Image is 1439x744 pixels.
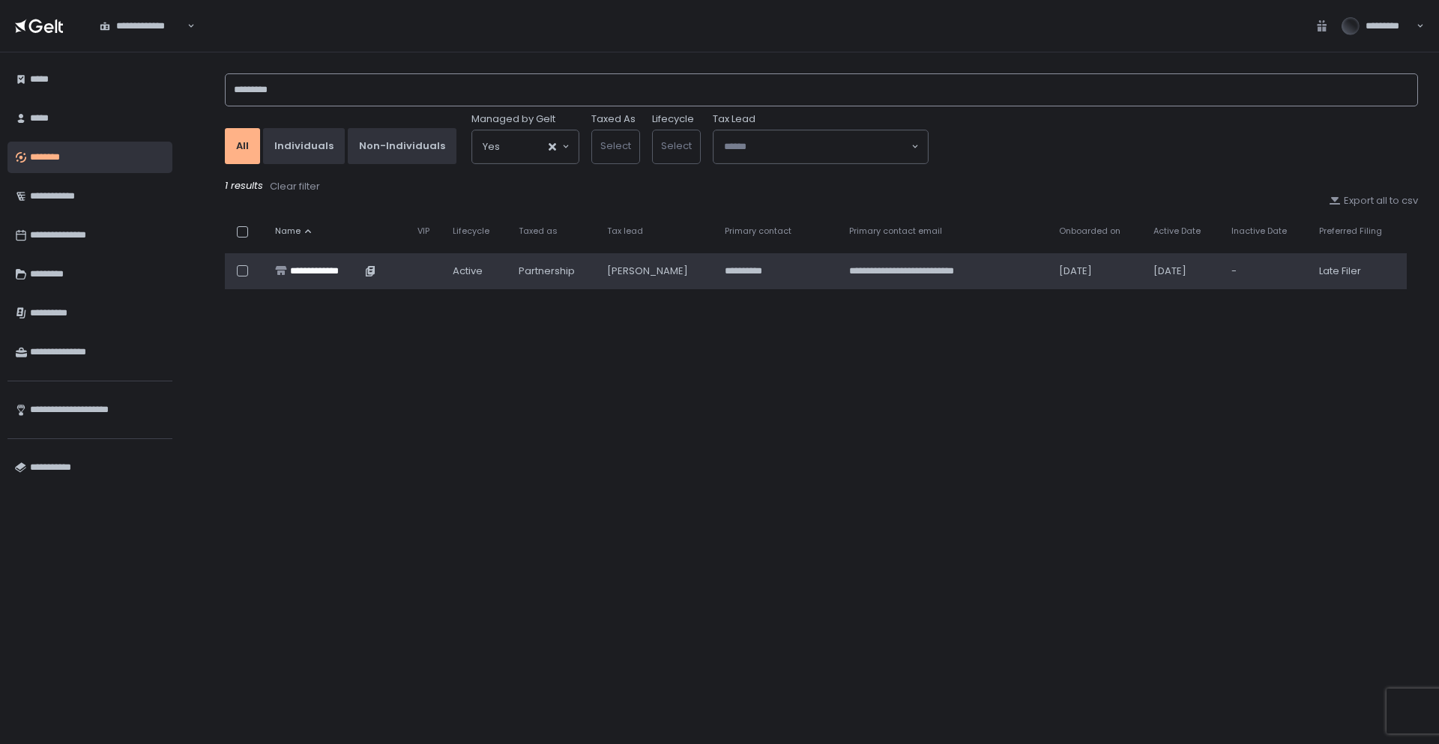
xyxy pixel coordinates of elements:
[274,139,334,153] div: Individuals
[453,264,483,278] span: active
[471,112,555,126] span: Managed by Gelt
[591,112,636,126] label: Taxed As
[661,139,692,153] span: Select
[1059,264,1136,278] div: [DATE]
[500,139,547,154] input: Search for option
[724,139,910,154] input: Search for option
[1319,264,1398,278] div: Late Filer
[275,226,301,237] span: Name
[1319,226,1382,237] span: Preferred Filing
[519,226,558,237] span: Taxed as
[725,226,791,237] span: Primary contact
[549,143,556,151] button: Clear Selected
[453,226,489,237] span: Lifecycle
[417,226,429,237] span: VIP
[472,130,579,163] div: Search for option
[652,112,694,126] label: Lifecycle
[1153,264,1213,278] div: [DATE]
[90,10,195,42] div: Search for option
[600,139,631,153] span: Select
[1153,226,1201,237] span: Active Date
[607,226,643,237] span: Tax lead
[270,180,320,193] div: Clear filter
[1231,264,1301,278] div: -
[269,179,321,194] button: Clear filter
[185,19,186,34] input: Search for option
[849,226,942,237] span: Primary contact email
[1231,226,1287,237] span: Inactive Date
[236,139,249,153] div: All
[359,139,445,153] div: Non-Individuals
[225,128,260,164] button: All
[714,130,928,163] div: Search for option
[483,139,500,154] span: Yes
[348,128,456,164] button: Non-Individuals
[225,179,1418,194] div: 1 results
[263,128,345,164] button: Individuals
[713,112,755,126] span: Tax Lead
[1329,194,1418,208] button: Export all to csv
[1059,226,1120,237] span: Onboarded on
[519,264,589,278] div: Partnership
[607,264,708,278] div: [PERSON_NAME]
